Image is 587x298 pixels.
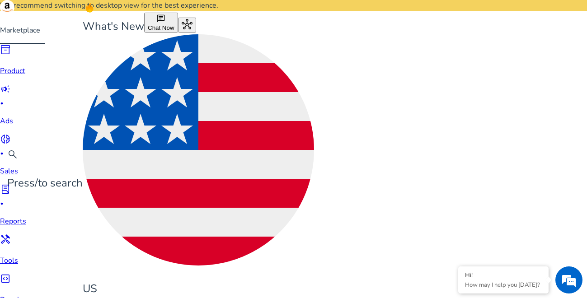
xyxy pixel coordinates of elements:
[144,13,178,33] button: chatChat Now
[465,281,542,289] p: How may I help you today?
[148,24,174,31] span: Chat Now
[7,175,83,191] p: Press to search
[182,19,193,30] span: hub
[83,34,314,265] img: us.svg
[465,271,542,279] div: Hi!
[178,18,196,33] button: hub
[83,281,314,297] p: US
[156,14,165,23] span: chat
[83,19,144,33] span: What's New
